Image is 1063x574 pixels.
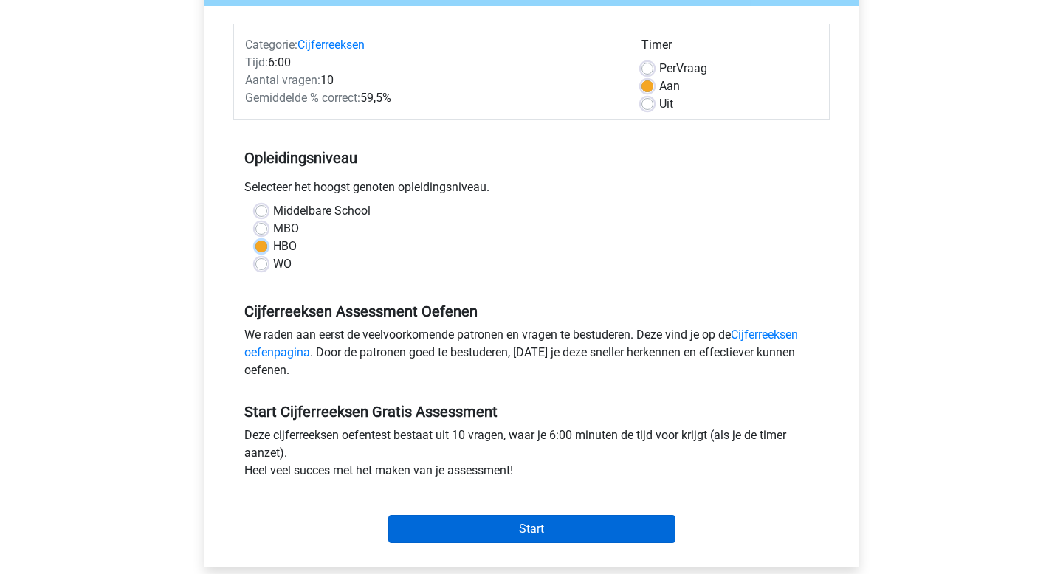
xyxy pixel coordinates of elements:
[234,89,630,107] div: 59,5%
[234,54,630,72] div: 6:00
[245,55,268,69] span: Tijd:
[659,60,707,77] label: Vraag
[297,38,365,52] a: Cijferreeksen
[273,238,297,255] label: HBO
[641,36,818,60] div: Timer
[659,61,676,75] span: Per
[659,95,673,113] label: Uit
[245,73,320,87] span: Aantal vragen:
[233,179,830,202] div: Selecteer het hoogst genoten opleidingsniveau.
[273,220,299,238] label: MBO
[245,91,360,105] span: Gemiddelde % correct:
[244,143,819,173] h5: Opleidingsniveau
[233,326,830,385] div: We raden aan eerst de veelvoorkomende patronen en vragen te bestuderen. Deze vind je op de . Door...
[659,77,680,95] label: Aan
[233,426,830,485] div: Deze cijferreeksen oefentest bestaat uit 10 vragen, waar je 6:00 minuten de tijd voor krijgt (als...
[273,202,371,220] label: Middelbare School
[234,72,630,89] div: 10
[273,255,292,273] label: WO
[245,38,297,52] span: Categorie:
[388,515,675,543] input: Start
[244,403,819,421] h5: Start Cijferreeksen Gratis Assessment
[244,302,819,320] h5: Cijferreeksen Assessment Oefenen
